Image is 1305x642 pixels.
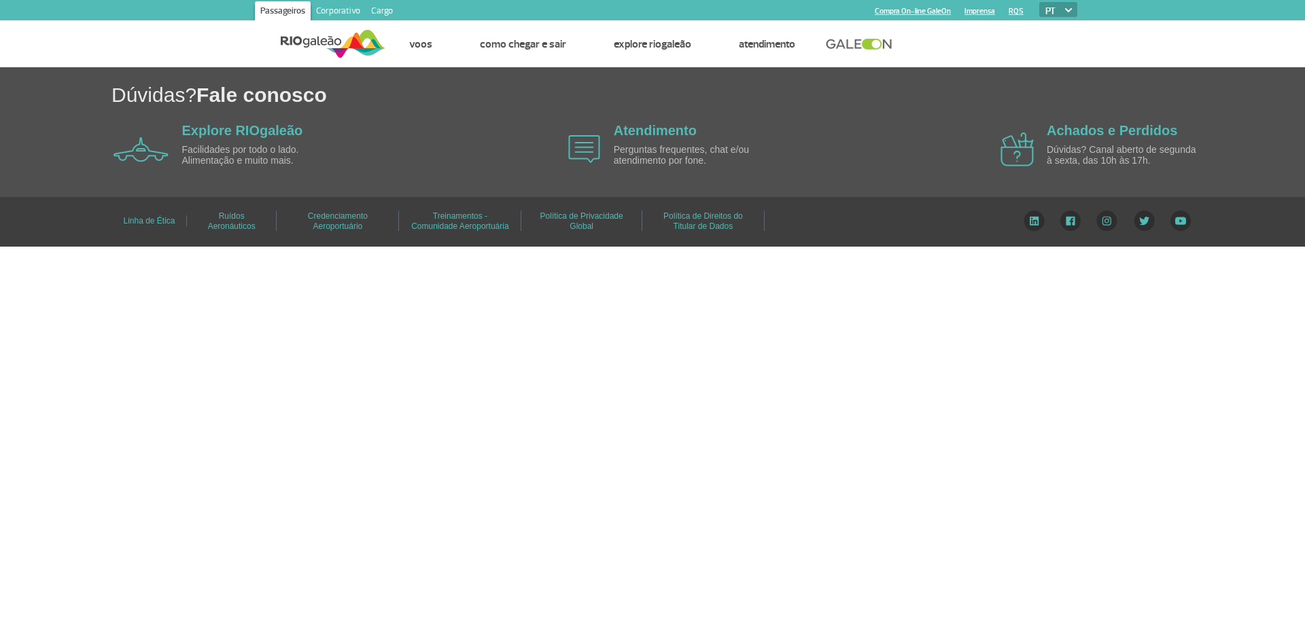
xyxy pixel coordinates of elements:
[111,81,1305,109] h1: Dúvidas?
[208,207,256,236] a: Ruídos Aeronáuticos
[311,1,366,23] a: Corporativo
[196,84,327,106] span: Fale conosco
[1096,211,1117,231] img: Instagram
[614,145,770,166] p: Perguntas frequentes, chat e/ou atendimento por fone.
[1047,123,1177,138] a: Achados e Perdidos
[1024,211,1045,231] img: LinkedIn
[1170,211,1191,231] img: YouTube
[1060,211,1081,231] img: Facebook
[1000,132,1034,166] img: airplane icon
[614,123,697,138] a: Atendimento
[255,1,311,23] a: Passageiros
[123,211,175,230] a: Linha de Ética
[1009,7,1024,16] a: RQS
[409,37,432,51] a: Voos
[739,37,795,51] a: Atendimento
[182,123,303,138] a: Explore RIOgaleão
[663,207,743,236] a: Política de Direitos do Titular de Dados
[875,7,951,16] a: Compra On-line GaleOn
[182,145,338,166] p: Facilidades por todo o lado. Alimentação e muito mais.
[1047,145,1203,166] p: Dúvidas? Canal aberto de segunda à sexta, das 10h às 17h.
[480,37,566,51] a: Como chegar e sair
[411,207,508,236] a: Treinamentos - Comunidade Aeroportuária
[964,7,995,16] a: Imprensa
[308,207,368,236] a: Credenciamento Aeroportuário
[568,135,600,163] img: airplane icon
[114,137,169,162] img: airplane icon
[540,207,623,236] a: Política de Privacidade Global
[1134,211,1155,231] img: Twitter
[614,37,691,51] a: Explore RIOgaleão
[366,1,398,23] a: Cargo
